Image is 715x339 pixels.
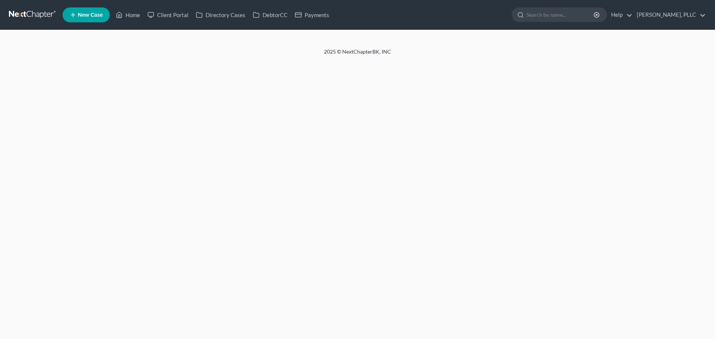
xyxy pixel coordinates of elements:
a: Help [607,8,632,22]
input: Search by name... [527,8,595,22]
a: [PERSON_NAME], PLLC [633,8,706,22]
span: New Case [78,12,103,18]
a: Directory Cases [192,8,249,22]
a: Client Portal [144,8,192,22]
a: DebtorCC [249,8,291,22]
a: Payments [291,8,333,22]
div: 2025 © NextChapterBK, INC [145,48,570,61]
a: Home [112,8,144,22]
